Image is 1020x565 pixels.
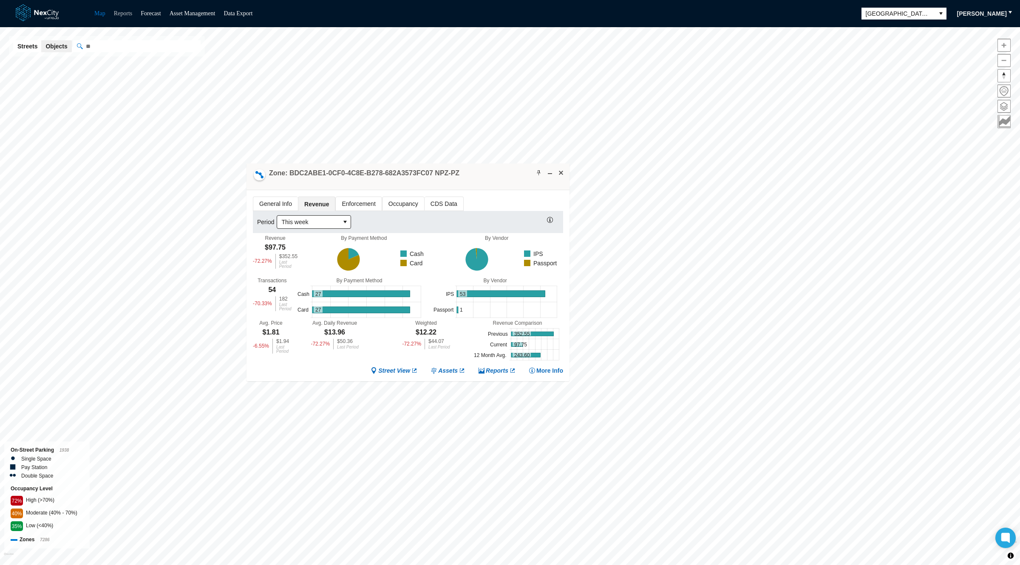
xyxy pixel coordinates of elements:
label: Single Space [21,455,51,463]
button: Toggle attribution [1006,551,1016,561]
div: Revenue [265,235,286,241]
g: Card [398,258,422,267]
button: Objects [41,40,71,52]
text: Current [490,341,507,347]
text: Cash [297,291,309,297]
g: Passport [521,258,557,267]
div: Revenue Comparison [472,320,563,326]
text: 27 [315,307,321,313]
div: Zones [11,535,83,544]
span: Assets [438,367,458,375]
g: IPS [521,249,543,258]
div: Occupancy Level [11,484,83,493]
span: Zoom in [998,39,1010,51]
div: $1.94 [276,339,289,344]
span: Street View [378,367,410,375]
div: Weighted [415,320,436,326]
a: Forecast [141,10,161,17]
button: select [935,8,946,20]
div: $352.55 [279,254,297,259]
h4: Double-click to make header text selectable [269,169,459,178]
div: By Payment Method [295,278,423,284]
text: 27 [315,291,321,297]
div: By Vendor [431,278,559,284]
g: 96.05 [465,248,488,270]
a: Street View [371,367,418,375]
button: Home [997,84,1011,98]
span: Reports [486,367,508,375]
span: Reset bearing to north [998,70,1010,82]
text: 352.55 [514,331,530,337]
g: 53 [457,290,545,297]
span: 1938 [59,448,69,453]
label: Period [257,218,277,226]
text: Passport [433,307,454,313]
text: 97.75 [514,341,527,347]
g: 1 [457,306,459,313]
text: 53 [460,291,466,297]
a: Assets [431,367,465,375]
div: Last Period [279,260,297,269]
button: Zoom out [997,54,1011,67]
a: Reports [114,10,133,17]
g: 27 [312,306,410,313]
div: Last Period [276,345,289,354]
div: -72.27 % [311,339,330,349]
div: -72.27 % [253,254,272,269]
button: [PERSON_NAME] [952,7,1012,20]
div: $44.07 [428,339,450,344]
div: 54 [268,285,276,295]
div: Low (<40%) [26,521,83,531]
div: On-Street Parking [11,446,83,455]
a: Map [94,10,105,17]
g: 97.75 [511,342,523,346]
span: General Info [253,197,298,211]
g: Cash [398,249,424,258]
text: Previous [488,331,508,337]
g: 352.55 [511,332,554,336]
text: IPS [446,291,454,297]
span: Occupancy [382,197,424,211]
div: Avg. Daily Revenue [312,320,357,326]
span: CDS Data [425,197,463,211]
span: Objects [45,42,67,51]
div: Last Period [337,345,359,349]
a: Reports [478,367,516,375]
label: Pay Station [21,463,47,472]
div: -70.33 % [253,296,272,311]
a: Mapbox homepage [4,553,14,562]
label: Double Space [21,472,53,480]
button: Streets [13,40,42,52]
g: 79.70 [337,248,360,270]
span: Enforcement [336,197,381,211]
a: Asset Management [170,10,215,17]
button: Layers management [997,100,1011,113]
g: 18.05 [348,248,359,259]
div: $13.96 [324,328,345,337]
text: 243.60 [514,352,530,358]
button: More Info [529,367,563,375]
div: 40% [11,509,23,518]
span: 7286 [40,537,49,542]
div: Moderate (40% - 70%) [26,509,83,518]
a: Data Export [224,10,252,17]
g: 1.70 [476,248,477,259]
button: select [340,216,351,228]
div: $97.75 [265,243,286,252]
div: 35% [11,521,23,531]
div: Transactions [258,278,286,284]
div: Last Period [279,303,292,311]
text: 1 [460,307,463,313]
button: Reset bearing to north [997,69,1011,82]
div: Last Period [428,345,450,349]
span: [PERSON_NAME] [957,9,1007,18]
div: 72% [11,496,23,506]
div: -6.55 % [253,339,269,354]
span: Revenue [298,197,335,211]
div: Avg. Price [259,320,282,326]
button: Zoom in [997,39,1011,52]
div: 182 [279,296,292,301]
span: More Info [536,367,563,375]
button: Key metrics [997,115,1011,128]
